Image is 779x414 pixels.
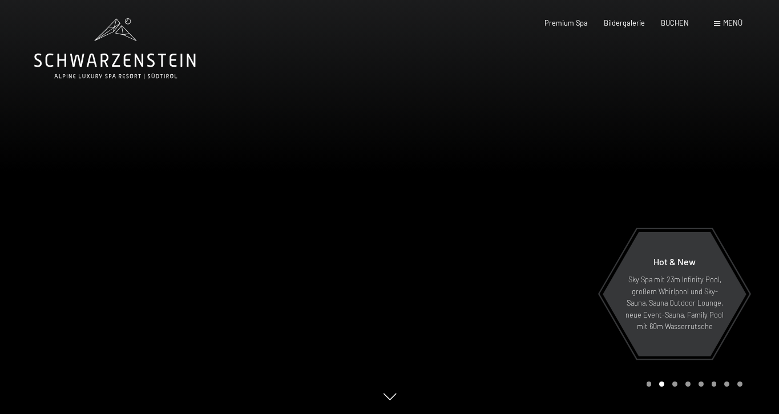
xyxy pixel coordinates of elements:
div: Carousel Page 4 [685,381,691,387]
div: Carousel Page 2 (Current Slide) [659,381,664,387]
div: Carousel Page 8 [737,381,742,387]
div: Carousel Page 5 [699,381,704,387]
div: Carousel Pagination [643,381,742,387]
span: Menü [723,18,742,27]
a: Bildergalerie [604,18,645,27]
a: BUCHEN [661,18,689,27]
div: Carousel Page 1 [647,381,652,387]
div: Carousel Page 6 [712,381,717,387]
p: Sky Spa mit 23m Infinity Pool, großem Whirlpool und Sky-Sauna, Sauna Outdoor Lounge, neue Event-S... [625,274,724,332]
div: Carousel Page 3 [672,381,677,387]
a: Hot & New Sky Spa mit 23m Infinity Pool, großem Whirlpool und Sky-Sauna, Sauna Outdoor Lounge, ne... [602,232,747,357]
div: Carousel Page 7 [724,381,729,387]
span: Hot & New [653,256,696,267]
a: Premium Spa [544,18,588,27]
